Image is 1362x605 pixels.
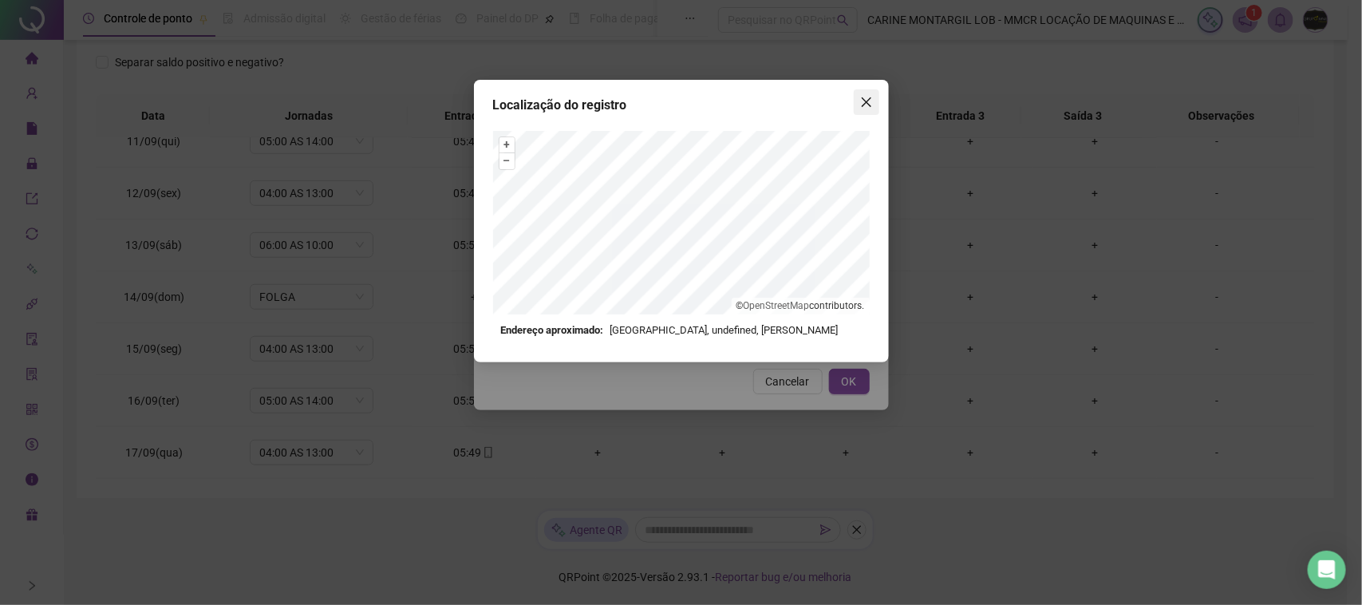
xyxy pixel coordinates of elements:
button: Close [854,89,879,115]
strong: Endereço aproximado: [501,322,604,338]
div: Localização do registro [493,96,870,115]
a: OpenStreetMap [744,300,810,311]
div: [GEOGRAPHIC_DATA], undefined, [PERSON_NAME] [501,322,862,338]
span: close [860,96,873,109]
li: © contributors. [736,300,865,311]
div: Open Intercom Messenger [1308,551,1346,589]
button: + [499,137,515,152]
button: – [499,153,515,168]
